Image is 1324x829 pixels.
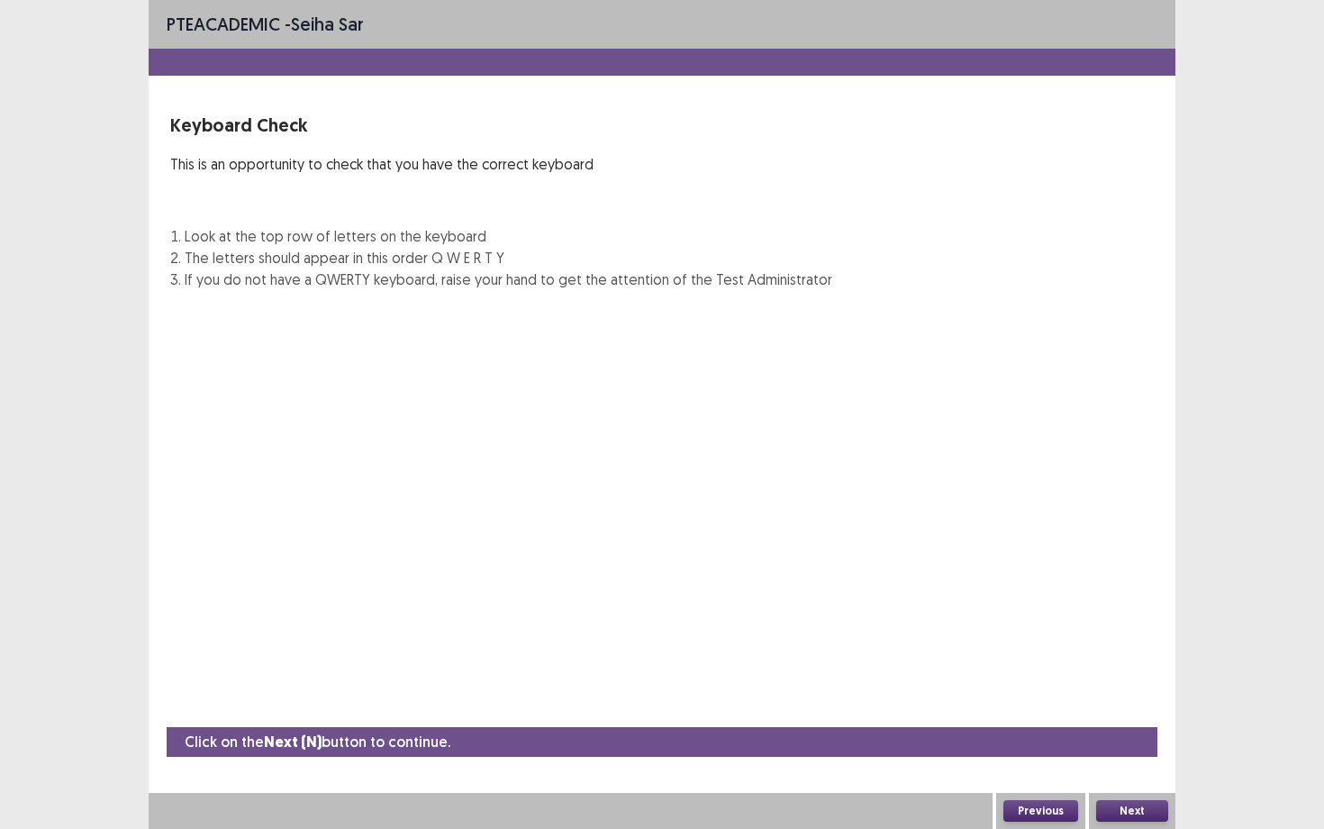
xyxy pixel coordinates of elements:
[167,13,280,35] span: PTE academic
[1096,800,1168,822] button: Next
[185,225,832,247] li: Look at the top row of letters on the keyboard
[170,153,832,175] p: This is an opportunity to check that you have the correct keyboard
[185,269,832,290] li: If you do not have a QWERTY keyboard, raise your hand to get the attention of the Test Administrator
[170,112,832,139] p: Keyboard Check
[264,733,322,752] strong: Next (N)
[185,731,450,753] p: Click on the button to continue.
[170,305,862,552] img: Keyboard Image
[1003,800,1078,822] button: Previous
[185,247,832,269] li: The letters should appear in this order Q W E R T Y
[167,11,364,38] p: - seiha sar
